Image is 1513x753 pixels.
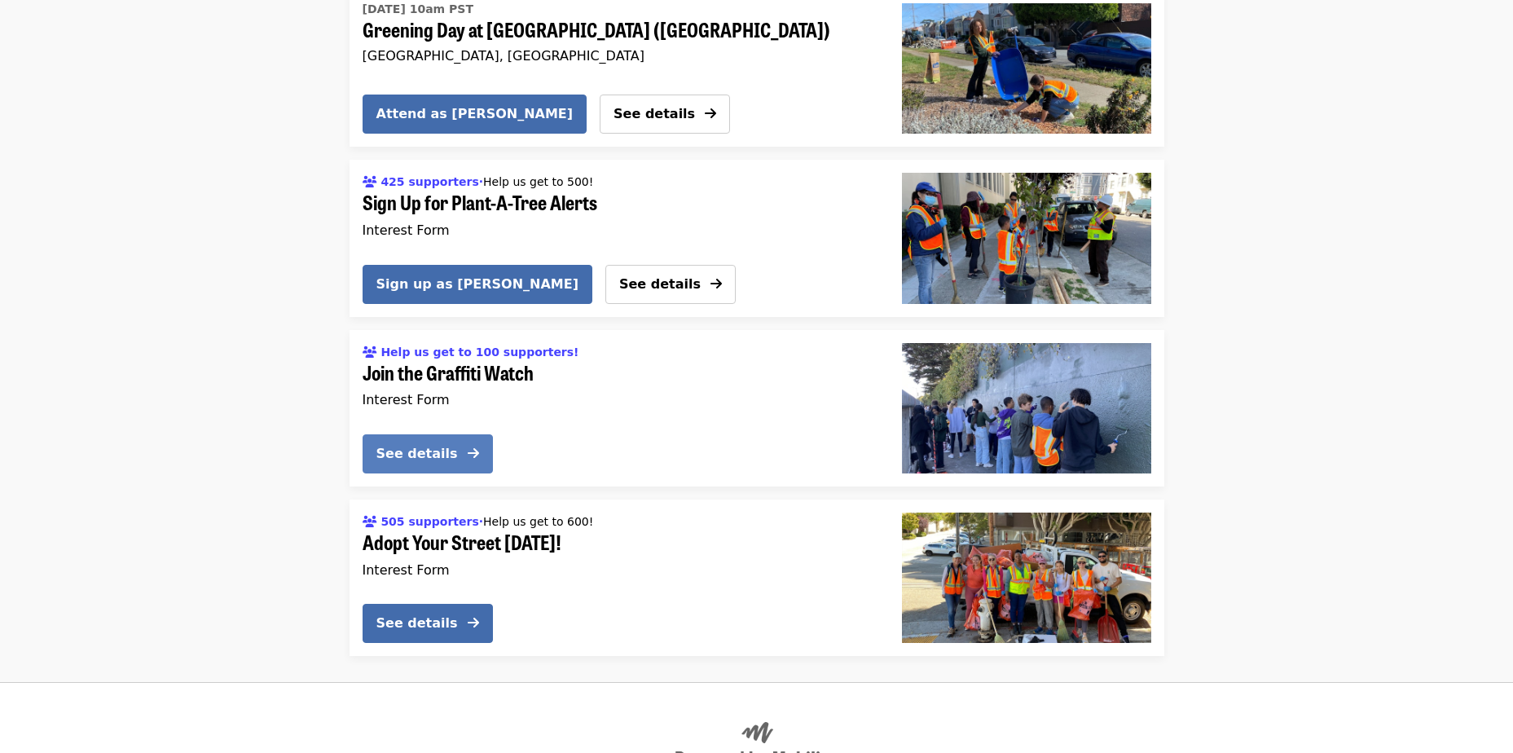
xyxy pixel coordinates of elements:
button: See details [363,434,493,473]
a: See details for "Adopt Your Street Today!" [350,500,1164,656]
img: Join the Graffiti Watch organized by SF Public Works [902,343,1151,473]
i: arrow-right icon [705,106,716,121]
span: Join the Graffiti Watch [363,361,876,385]
span: Sign Up for Plant-A-Tree Alerts [363,191,863,214]
button: See details [363,604,493,643]
a: See details for "Join the Graffiti Watch" [350,330,1164,487]
span: 505 supporters [380,515,478,528]
i: arrow-right icon [710,276,722,292]
div: · [363,510,594,531]
span: Greening Day at [GEOGRAPHIC_DATA] ([GEOGRAPHIC_DATA]) [363,18,863,42]
span: Help us get to 500! [483,175,593,188]
span: 425 supporters [380,175,478,188]
i: users icon [363,175,377,189]
span: Attend as [PERSON_NAME] [376,104,574,124]
a: Sign Up for Plant-A-Tree Alerts [889,160,1164,316]
button: See details [605,265,736,304]
span: Interest Form [363,222,450,238]
button: Attend as [PERSON_NAME] [363,95,587,134]
span: Adopt Your Street [DATE]! [363,531,876,554]
i: users icon [363,515,377,529]
div: [GEOGRAPHIC_DATA], [GEOGRAPHIC_DATA] [363,48,863,64]
span: Help us get to 100 supporters! [380,346,578,359]
i: arrow-right icon [468,615,479,631]
div: See details [376,444,458,464]
i: arrow-right icon [468,446,479,461]
span: Sign up as [PERSON_NAME] [376,275,578,294]
div: · [363,170,594,191]
button: Sign up as [PERSON_NAME] [363,265,592,304]
button: See details [600,95,730,134]
img: Sign Up for Plant-A-Tree Alerts organized by SF Public Works [902,173,1151,303]
span: See details [619,276,701,292]
img: Greening Day at Sunset Blvd Gardens (36th Ave and Taraval) organized by SF Public Works [902,3,1151,134]
span: Interest Form [363,392,450,407]
span: Help us get to 600! [483,515,593,528]
img: Adopt Your Street Today! organized by SF Public Works [902,513,1151,643]
a: See details for "Sign Up for Plant-A-Tree Alerts" [363,166,863,247]
div: See details [376,614,458,633]
time: [DATE] 10am PST [363,1,473,18]
span: See details [614,106,695,121]
span: Interest Form [363,562,450,578]
i: users icon [363,346,377,359]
